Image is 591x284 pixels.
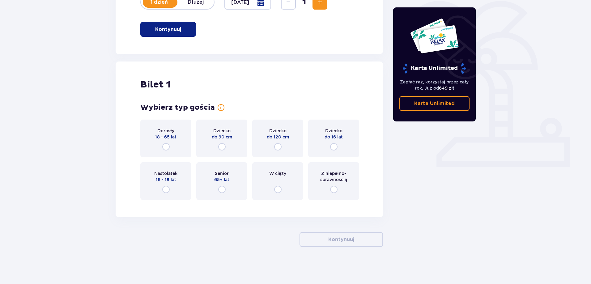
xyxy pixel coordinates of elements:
p: Dziecko [325,128,342,134]
p: Dziecko [213,128,231,134]
p: Bilet 1 [140,79,171,91]
p: 65+ lat [214,176,229,183]
p: Zapłać raz, korzystaj przez cały rok. Już od ! [399,79,470,91]
p: do 16 lat [325,134,343,140]
a: Karta Unlimited [399,96,470,111]
button: Kontynuuj [300,232,383,247]
p: Karta Unlimited [414,100,455,107]
span: 649 zł [439,86,453,91]
p: do 90 cm [212,134,232,140]
p: Kontynuuj [155,26,181,33]
p: 16 - 18 lat [156,176,176,183]
p: Wybierz typ gościa [140,103,215,112]
p: Z niepełno­sprawnością [314,170,354,183]
p: Karta Unlimited [402,63,466,74]
p: Nastolatek [154,170,177,176]
p: Dziecko [269,128,287,134]
p: Kontynuuj [328,236,354,243]
p: W ciąży [269,170,286,176]
p: 18 - 65 lat [155,134,176,140]
button: Kontynuuj [140,22,196,37]
p: Senior [215,170,229,176]
p: do 120 cm [267,134,289,140]
p: Dorosły [157,128,174,134]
